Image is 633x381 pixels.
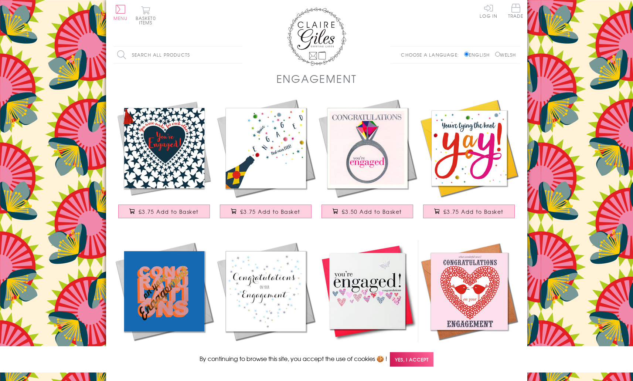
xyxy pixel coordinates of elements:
input: Search [235,47,243,63]
h1: Engagement [276,71,357,86]
a: Wedding Engagement Card, Tying the Knot Yay! Embellished with colourful pompoms £3.75 Add to Basket [418,97,520,226]
a: Wedding Engagement Card, Heart and Love Birds, Congratulations £3.50 Add to Basket [418,240,520,369]
span: Yes, I accept [390,352,433,367]
img: Engagement Card, Heart in Stars, Wedding, Embellished with a colourful tassel [113,97,215,199]
span: £3.50 Add to Basket [342,208,402,215]
button: £3.50 Add to Basket [321,205,413,218]
a: Wedding Engagement Card, Pink Hearts, fabric butterfly Embellished £3.50 Add to Basket [317,240,418,369]
label: Welsh [495,51,516,58]
img: Wedding Card, Ring, Congratulations you're Engaged, Embossed and Foiled text [317,97,418,199]
a: Trade [508,4,524,20]
span: Menu [113,15,128,21]
button: £3.75 Add to Basket [423,205,515,218]
a: Log In [480,4,497,18]
button: Basket0 items [136,6,156,25]
img: Engagement Card, Congratulations on your Engagemnet text with gold foil [113,240,215,342]
label: English [464,51,493,58]
img: Wedding Card, Star Heart, Congratulations [215,240,317,342]
a: Wedding Card, Pop! You're Engaged Best News, Embellished with colourful pompoms £3.75 Add to Basket [215,97,317,226]
a: Wedding Card, Ring, Congratulations you're Engaged, Embossed and Foiled text £3.50 Add to Basket [317,97,418,226]
input: Search all products [113,47,243,63]
img: Wedding Engagement Card, Pink Hearts, fabric butterfly Embellished [317,240,418,342]
span: £3.75 Add to Basket [139,208,199,215]
img: Wedding Engagement Card, Tying the Knot Yay! Embellished with colourful pompoms [418,97,520,199]
p: Choose a language: [401,51,463,58]
img: Wedding Card, Pop! You're Engaged Best News, Embellished with colourful pompoms [215,97,317,199]
span: £3.75 Add to Basket [240,208,300,215]
button: Menu [113,5,128,20]
img: Claire Giles Greetings Cards [287,7,346,66]
input: Welsh [495,52,500,57]
span: 0 items [139,15,156,26]
a: Engagement Card, Heart in Stars, Wedding, Embellished with a colourful tassel £3.75 Add to Basket [113,97,215,226]
a: Engagement Card, Congratulations on your Engagemnet text with gold foil £3.50 Add to Basket [113,240,215,369]
button: £3.75 Add to Basket [220,205,312,218]
span: £3.75 Add to Basket [443,208,504,215]
input: English [464,52,469,57]
span: Trade [508,4,524,18]
button: £3.75 Add to Basket [118,205,210,218]
a: Wedding Card, Star Heart, Congratulations £3.50 Add to Basket [215,240,317,369]
img: Wedding Engagement Card, Heart and Love Birds, Congratulations [418,240,520,342]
